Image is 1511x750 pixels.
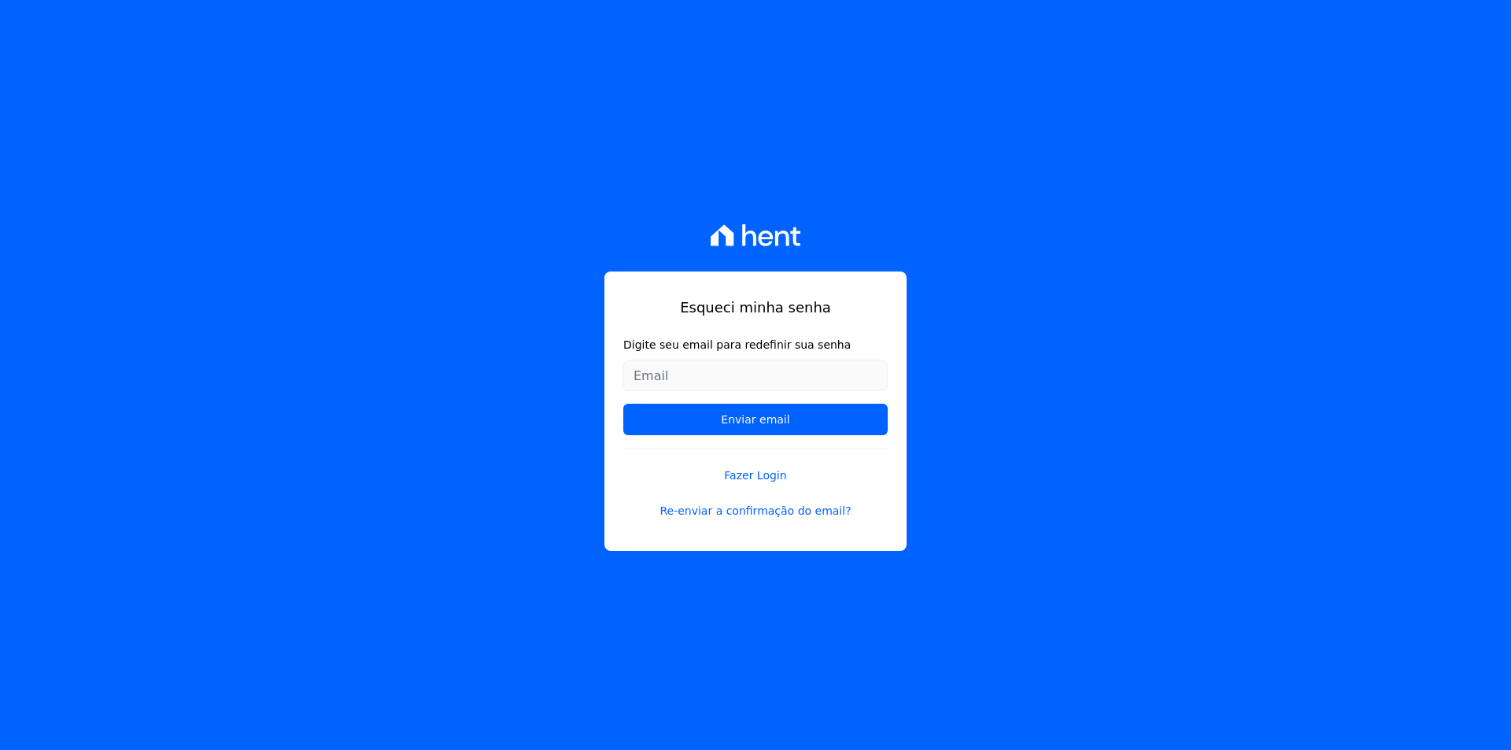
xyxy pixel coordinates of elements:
h1: Esqueci minha senha [623,297,888,318]
label: Digite seu email para redefinir sua senha [623,337,888,353]
a: Re-enviar a confirmação do email? [623,503,888,519]
input: Enviar email [623,404,888,435]
a: Fazer Login [623,448,888,484]
input: Email [623,360,888,391]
